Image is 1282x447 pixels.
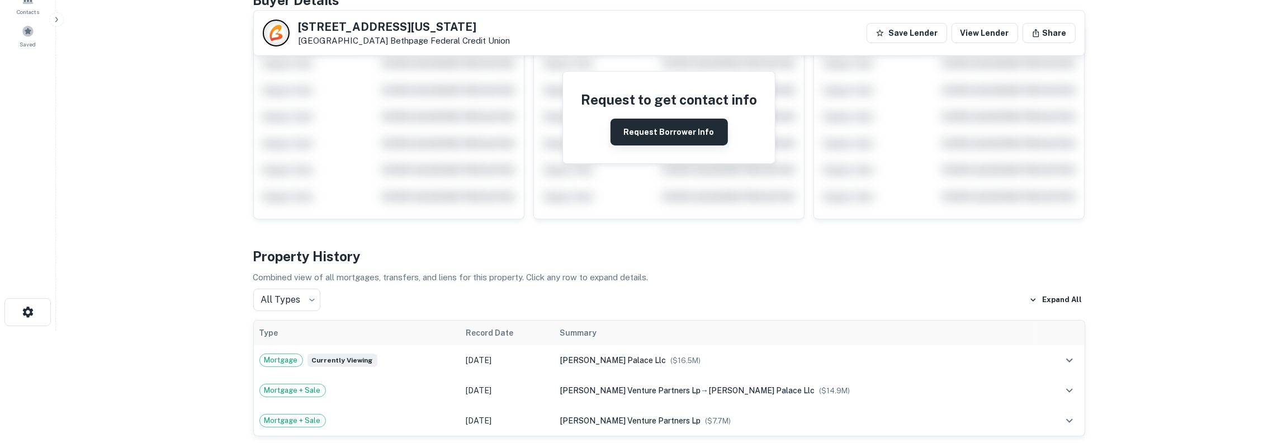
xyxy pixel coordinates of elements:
h4: Request to get contact info [581,90,757,110]
span: [PERSON_NAME] palace llc [560,356,666,365]
span: [PERSON_NAME] venture partners lp [560,416,701,425]
span: ($ 16.5M ) [670,356,701,365]
button: Expand All [1026,291,1085,308]
span: Saved [20,40,36,49]
button: Share [1023,23,1076,43]
td: [DATE] [460,375,554,406]
button: expand row [1060,381,1079,400]
span: ($ 14.9M ) [819,387,850,395]
span: Mortgage + Sale [260,385,325,396]
div: → [560,384,1030,397]
button: expand row [1060,411,1079,430]
button: expand row [1060,351,1079,370]
span: Mortgage [260,355,302,366]
span: Mortgage + Sale [260,415,325,426]
a: Bethpage Federal Credit Union [391,36,510,45]
th: Type [254,321,461,345]
span: Currently viewing [308,354,377,367]
h5: [STREET_ADDRESS][US_STATE] [299,21,510,32]
td: [DATE] [460,345,554,375]
iframe: Chat Widget [1226,357,1282,411]
a: Saved [3,21,53,51]
td: [DATE] [460,406,554,436]
p: [GEOGRAPHIC_DATA] [299,36,510,46]
span: [PERSON_NAME] venture partners lp [560,386,701,395]
span: ($ 7.7M ) [705,417,731,425]
button: Request Borrower Info [611,119,728,145]
span: Contacts [17,7,39,16]
div: All Types [253,289,320,311]
span: [PERSON_NAME] palace llc [708,386,815,395]
a: View Lender [952,23,1018,43]
th: Summary [554,321,1036,345]
h4: Property History [253,246,1085,266]
button: Save Lender [867,23,947,43]
th: Record Date [460,321,554,345]
p: Combined view of all mortgages, transfers, and liens for this property. Click any row to expand d... [253,271,1085,284]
